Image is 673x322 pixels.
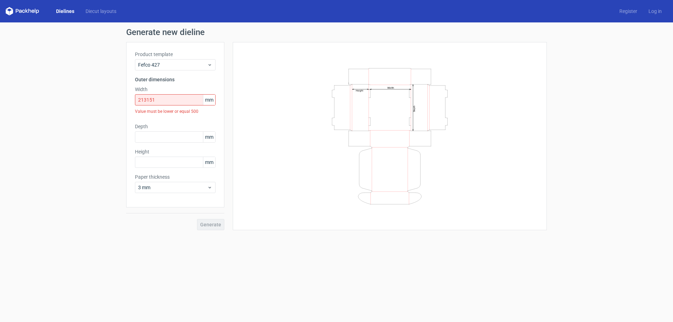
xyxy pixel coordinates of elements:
[126,28,547,36] h1: Generate new dieline
[614,8,643,15] a: Register
[135,86,216,93] label: Width
[50,8,80,15] a: Dielines
[135,105,216,117] div: Value must be lower or equal 500
[387,86,394,89] text: Width
[138,184,207,191] span: 3 mm
[643,8,667,15] a: Log in
[135,51,216,58] label: Product template
[135,123,216,130] label: Depth
[138,61,207,68] span: Fefco 427
[203,132,215,142] span: mm
[135,76,216,83] h3: Outer dimensions
[203,95,215,105] span: mm
[135,148,216,155] label: Height
[356,89,363,92] text: Height
[135,173,216,180] label: Paper thickness
[203,157,215,167] span: mm
[413,105,416,111] text: Depth
[80,8,122,15] a: Diecut layouts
